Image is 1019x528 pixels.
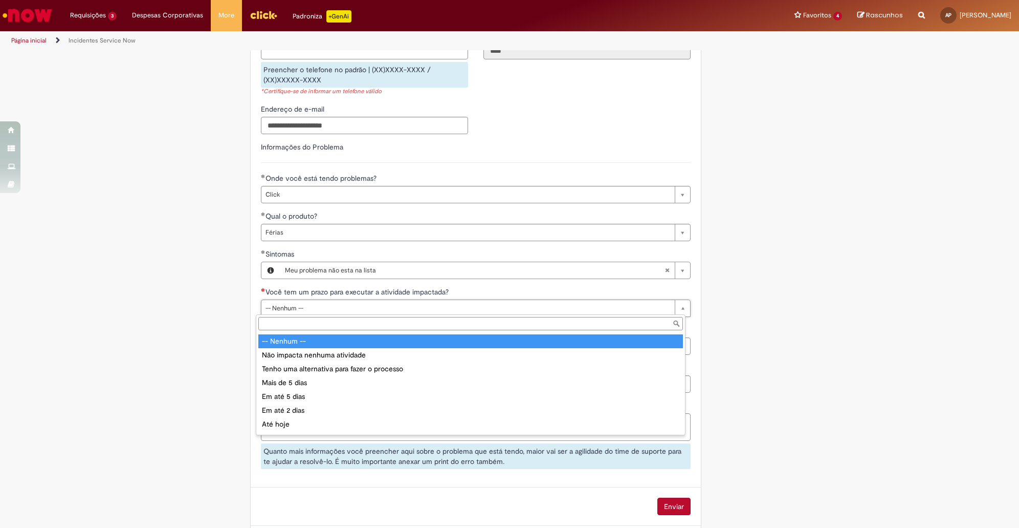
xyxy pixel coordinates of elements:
div: Tenho uma alternativa para fazer o processo [258,362,683,376]
ul: Você tem um prazo para executar a atividade impactada? [256,332,685,435]
div: Em até 2 dias [258,404,683,417]
div: Já devia ter sido executada [258,431,683,445]
div: Até hoje [258,417,683,431]
div: Em até 5 dias [258,390,683,404]
div: Não impacta nenhuma atividade [258,348,683,362]
div: Mais de 5 dias [258,376,683,390]
div: -- Nenhum -- [258,334,683,348]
